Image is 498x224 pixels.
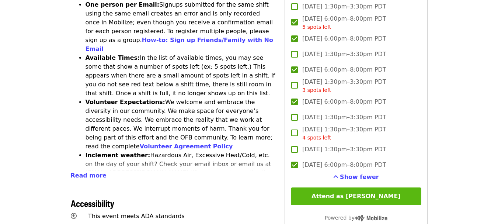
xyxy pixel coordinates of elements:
strong: Available Times: [86,54,140,61]
span: [DATE] 1:30pm–3:30pm PDT [302,125,386,142]
span: Read more [71,172,107,179]
span: [DATE] 1:30pm–3:30pm PDT [302,2,386,11]
span: Show fewer [340,173,379,180]
span: Accessibility [71,197,114,210]
a: Volunteer Agreement Policy [140,143,233,150]
button: See more timeslots [333,173,379,182]
strong: Volunteer Expectations: [86,99,166,106]
span: 5 spots left [302,24,331,30]
img: Powered by Mobilize [355,215,387,221]
button: Read more [71,171,107,180]
span: This event meets ADA standards [88,213,185,220]
span: [DATE] 1:30pm–3:30pm PDT [302,77,386,94]
span: [DATE] 6:00pm–8:00pm PDT [302,161,386,169]
span: [DATE] 1:30pm–3:30pm PDT [302,145,386,154]
span: 3 spots left [302,87,331,93]
a: How-to: Sign up Friends/Family with No Email [86,37,274,52]
button: Attend as [PERSON_NAME] [291,187,421,205]
span: Powered by [325,215,387,221]
li: We welcome and embrace the diversity in our community. We make space for everyone’s accessibility... [86,98,276,151]
strong: Inclement weather: [86,152,150,159]
span: 4 spots left [302,135,331,141]
li: Signups submitted for the same shift using the same email creates an error and is only recorded o... [86,0,276,54]
li: In the list of available times, you may see some that show a number of spots left (ex: 5 spots le... [86,54,276,98]
li: Hazardous Air, Excessive Heat/Cold, etc. on the day of your shift? Check your email inbox or emai... [86,151,276,195]
i: universal-access icon [71,213,77,220]
span: [DATE] 1:30pm–3:30pm PDT [302,113,386,122]
span: [DATE] 6:00pm–8:00pm PDT [302,97,386,106]
span: [DATE] 6:00pm–8:00pm PDT [302,34,386,43]
span: [DATE] 6:00pm–8:00pm PDT [302,14,386,31]
strong: One person per Email: [86,1,160,8]
span: [DATE] 6:00pm–8:00pm PDT [302,65,386,74]
span: [DATE] 1:30pm–3:30pm PDT [302,50,386,59]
